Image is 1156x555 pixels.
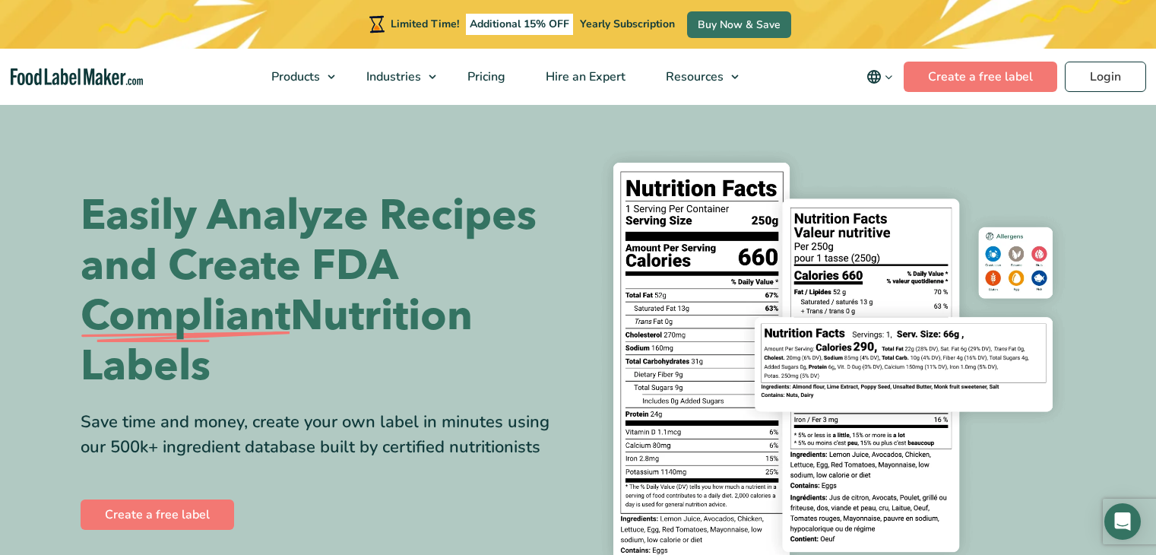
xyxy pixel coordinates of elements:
a: Pricing [448,49,522,105]
a: Login [1065,62,1146,92]
a: Products [252,49,343,105]
a: Buy Now & Save [687,11,791,38]
a: Industries [347,49,444,105]
div: Open Intercom Messenger [1104,503,1141,540]
h1: Easily Analyze Recipes and Create FDA Nutrition Labels [81,191,567,392]
span: Pricing [463,68,507,85]
span: Compliant [81,291,290,341]
div: Save time and money, create your own label in minutes using our 500k+ ingredient database built b... [81,410,567,460]
span: Additional 15% OFF [466,14,573,35]
a: Resources [646,49,746,105]
a: Create a free label [81,499,234,530]
a: Create a free label [904,62,1057,92]
span: Yearly Subscription [580,17,675,31]
span: Limited Time! [391,17,459,31]
span: Hire an Expert [541,68,627,85]
span: Resources [661,68,725,85]
a: Hire an Expert [526,49,642,105]
span: Industries [362,68,423,85]
span: Products [267,68,321,85]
